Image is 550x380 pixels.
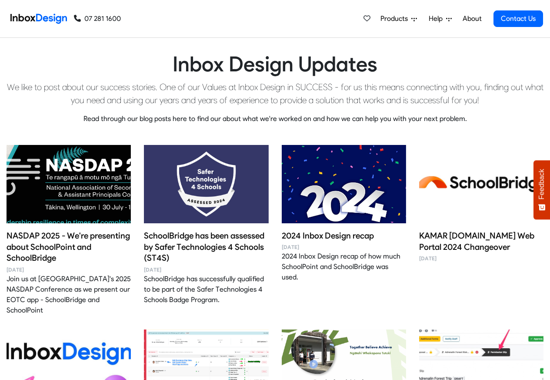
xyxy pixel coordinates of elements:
[533,160,550,219] button: Feedback - Show survey
[144,274,268,305] div: SchoolBridge has successfully qualified to be part of the Safer Technologies 4 Schools Badge Prog...
[144,230,268,264] h4: SchoolBridge has been assessed by Safer Technologies 4 Schools (ST4S)
[282,230,406,242] h4: 2024 Inbox Design recap
[282,251,406,282] div: 2024 Inbox Design recap of how much SchoolPoint and SchoolBridge was used.
[429,13,446,24] span: Help
[282,132,406,236] img: 2024 Inbox Design recap image
[7,266,131,274] time: [DATE]
[282,243,406,251] time: [DATE]
[419,145,543,263] a: KAMAR school.kiwi Web Portal 2024 Changeover image KAMAR [DOMAIN_NAME] Web Portal 2024 Changeover...
[144,132,268,236] img: SchoolBridge has been assessed by Safer Technologies 4 Schools (ST4S) image
[7,230,131,264] h4: NASDAP 2025 - We're presenting about SchoolPoint and SchoolBridge
[377,10,420,27] a: Products
[282,145,406,283] a: 2024 Inbox Design recap image 2024 Inbox Design recap [DATE] 2024 Inbox Design recap of how much ...
[7,81,543,107] p: We like to post about our success stories. One of our Values at Inbox Design in SUCCESS - for us ...
[425,10,455,27] a: Help
[460,10,484,27] a: About
[7,52,543,77] h1: Inbox Design Updates
[419,230,543,253] h4: KAMAR [DOMAIN_NAME] Web Portal 2024 Changeover
[419,132,543,236] img: KAMAR school.kiwi Web Portal 2024 Changeover image
[7,145,131,316] a: NASDAP 2025 - We're presenting about SchoolPoint and SchoolBridge image NASDAP 2025 - We're prese...
[7,114,543,124] p: Read through our blog posts here to find our about what we're worked on and how we can help you w...
[419,255,543,262] time: [DATE]
[144,266,268,274] time: [DATE]
[538,169,546,199] span: Feedback
[493,10,543,27] a: Contact Us
[144,145,268,306] a: SchoolBridge has been assessed by Safer Technologies 4 Schools (ST4S) image SchoolBridge has been...
[74,13,121,24] a: 07 281 1600
[7,132,131,236] img: NASDAP 2025 - We're presenting about SchoolPoint and SchoolBridge image
[7,274,131,316] div: Join us at [GEOGRAPHIC_DATA]'s 2025 NASDAP Conference as we present our EOTC app - SchoolBridge a...
[380,13,411,24] span: Products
